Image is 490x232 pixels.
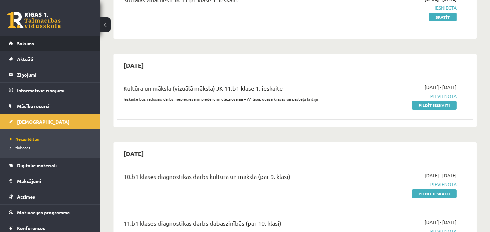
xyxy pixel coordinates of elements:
[10,145,93,151] a: Izlabotās
[117,57,151,73] h2: [DATE]
[17,162,57,168] span: Digitālie materiāli
[17,103,49,109] span: Mācību resursi
[425,172,457,179] span: [DATE] - [DATE]
[17,83,92,98] legend: Informatīvie ziņojumi
[10,145,30,150] span: Izlabotās
[9,205,92,220] a: Motivācijas programma
[429,13,457,21] a: Skatīt
[124,96,342,102] p: Ieskaitē būs radošais darbs, nepieciešami piederumi gleznošanai – A4 lapa, guaša krāsas vai paste...
[9,36,92,51] a: Sākums
[124,219,342,231] div: 11.b1 klases diagnostikas darbs dabaszinībās (par 10. klasi)
[412,101,457,110] a: Pildīt ieskaiti
[9,51,92,67] a: Aktuāli
[9,67,92,82] a: Ziņojumi
[9,83,92,98] a: Informatīvie ziņojumi
[17,225,45,231] span: Konferences
[17,173,92,189] legend: Maksājumi
[9,173,92,189] a: Maksājumi
[9,98,92,114] a: Mācību resursi
[17,194,35,200] span: Atzīmes
[17,209,70,215] span: Motivācijas programma
[9,158,92,173] a: Digitālie materiāli
[117,146,151,161] h2: [DATE]
[124,84,342,96] div: Kultūra un māksla (vizuālā māksla) JK 11.b1 klase 1. ieskaite
[10,136,39,142] span: Neizpildītās
[17,40,34,46] span: Sākums
[425,219,457,226] span: [DATE] - [DATE]
[17,119,69,125] span: [DEMOGRAPHIC_DATA]
[124,172,342,184] div: 10.b1 klases diagnostikas darbs kultūrā un mākslā (par 9. klasi)
[17,67,92,82] legend: Ziņojumi
[9,114,92,129] a: [DEMOGRAPHIC_DATA]
[9,189,92,204] a: Atzīmes
[17,56,33,62] span: Aktuāli
[412,189,457,198] a: Pildīt ieskaiti
[7,12,61,28] a: Rīgas 1. Tālmācības vidusskola
[10,136,93,142] a: Neizpildītās
[352,93,457,100] span: Pievienota
[425,84,457,91] span: [DATE] - [DATE]
[352,181,457,188] span: Pievienota
[352,4,457,11] span: Iesniegta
